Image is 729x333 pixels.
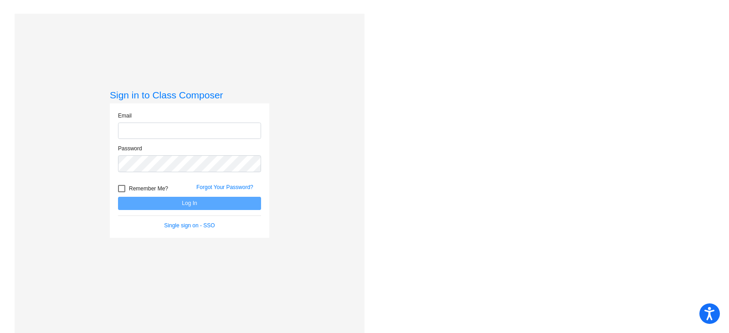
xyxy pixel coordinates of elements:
[118,112,132,120] label: Email
[129,183,168,194] span: Remember Me?
[118,144,142,153] label: Password
[118,197,261,210] button: Log In
[164,222,215,229] a: Single sign on - SSO
[196,184,253,190] a: Forgot Your Password?
[110,89,269,101] h3: Sign in to Class Composer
